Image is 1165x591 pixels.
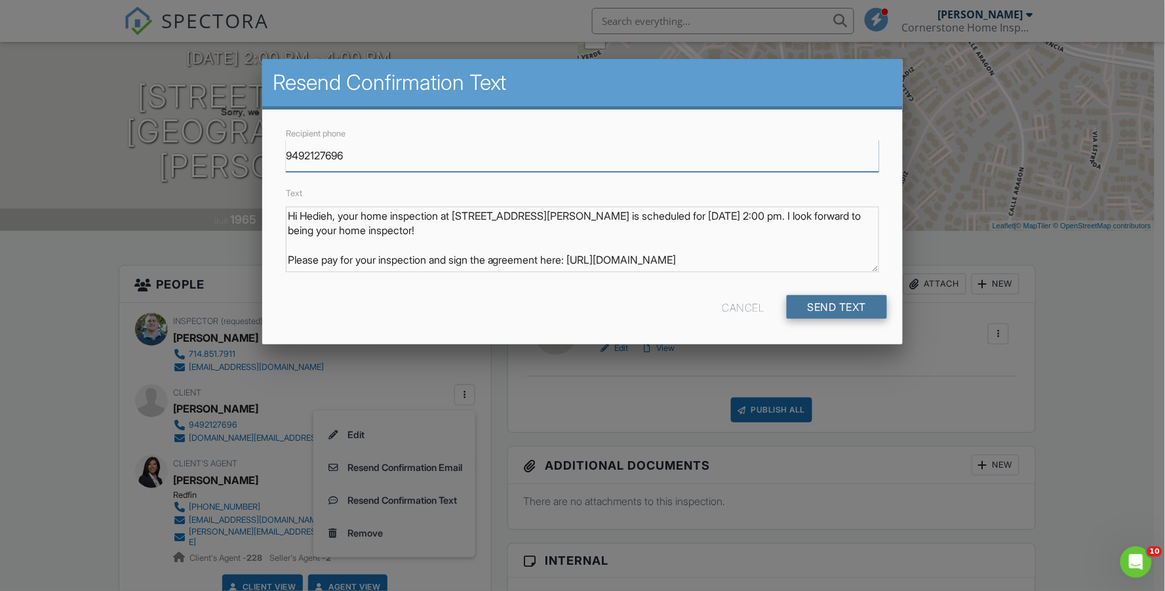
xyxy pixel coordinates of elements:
textarea: Hi Hedieh, your home inspection at [STREET_ADDRESS][PERSON_NAME] is scheduled for [DATE] 2:00 pm.... [286,207,879,272]
input: Send Text [787,295,888,319]
label: Recipient phone [286,129,346,138]
label: Text [286,188,302,198]
div: Cancel [722,295,764,319]
h2: Resend Confirmation Text [273,70,892,96]
iframe: Intercom live chat [1120,546,1152,578]
span: 10 [1147,546,1162,557]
